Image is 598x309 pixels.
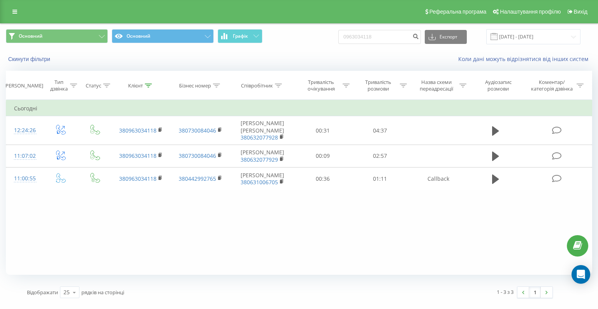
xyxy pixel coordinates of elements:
div: Назва схеми переадресації [416,79,457,92]
div: 1 - 3 з 3 [497,288,514,296]
div: 25 [63,288,70,296]
a: 380442992765 [179,175,216,182]
a: 380963034118 [119,127,157,134]
td: [PERSON_NAME] [230,145,294,167]
span: Графік [233,33,248,39]
a: 380632077929 [241,156,278,163]
a: 380632077928 [241,134,278,141]
div: Тип дзвінка [49,79,68,92]
td: 00:09 [294,145,352,167]
div: Тривалість очікування [301,79,341,92]
a: 1 [529,287,541,298]
div: Аудіозапис розмови [475,79,521,92]
div: Тривалість розмови [359,79,398,92]
div: 11:00:55 [14,171,35,186]
button: Графік [218,29,262,43]
span: Відображати [27,289,58,296]
span: Основний [19,33,42,39]
td: 01:11 [352,168,409,190]
a: 380963034118 [119,152,157,159]
button: Основний [6,29,108,43]
div: Статус [86,82,101,89]
td: 04:37 [352,116,409,145]
a: 380730084046 [179,127,216,134]
div: 12:24:26 [14,123,35,138]
span: Вихід [574,9,587,15]
div: Бізнес номер [179,82,211,89]
a: Коли дані можуть відрізнятися вiд інших систем [458,55,592,63]
a: 380963034118 [119,175,157,182]
td: 00:31 [294,116,352,145]
button: Експорт [425,30,467,44]
div: 11:07:02 [14,148,35,164]
td: 00:36 [294,168,352,190]
div: [PERSON_NAME] [4,82,43,89]
td: [PERSON_NAME] [PERSON_NAME] [230,116,294,145]
span: Налаштування профілю [500,9,561,15]
div: Клієнт [128,82,143,89]
td: [PERSON_NAME] [230,168,294,190]
td: 02:57 [352,145,409,167]
span: рядків на сторінці [81,289,124,296]
span: Реферальна програма [429,9,487,15]
div: Коментар/категорія дзвінка [529,79,575,92]
a: 380631006705 [241,178,278,186]
div: Співробітник [241,82,273,89]
a: 380730084046 [179,152,216,159]
input: Пошук за номером [338,30,421,44]
td: Callback [409,168,468,190]
div: Open Intercom Messenger [572,265,590,284]
button: Скинути фільтри [6,56,54,63]
button: Основний [112,29,214,43]
td: Сьогодні [6,101,592,116]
